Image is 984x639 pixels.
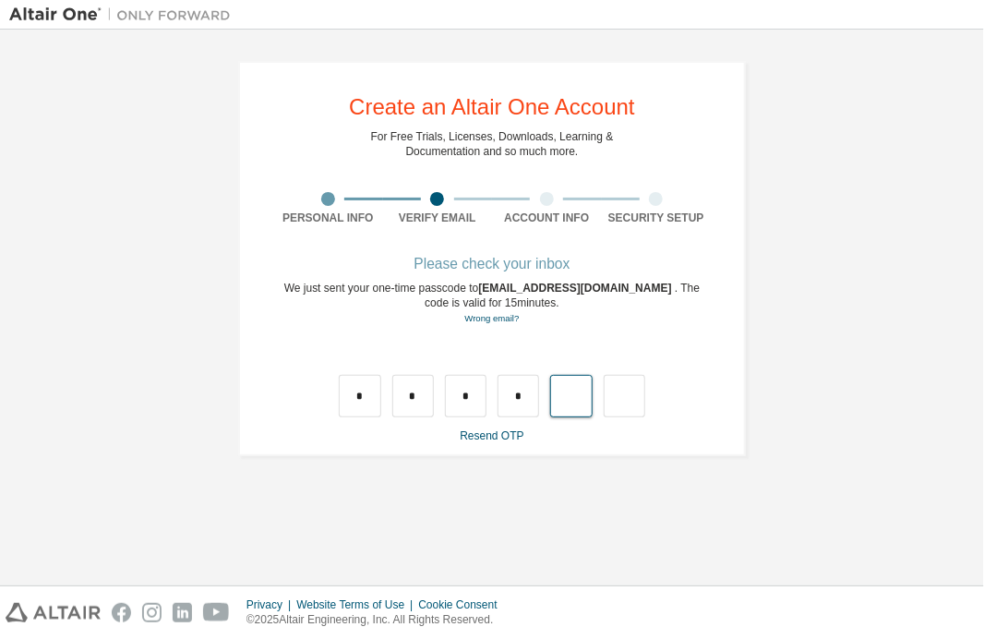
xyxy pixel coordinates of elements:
img: Altair One [9,6,240,24]
p: © 2025 Altair Engineering, Inc. All Rights Reserved. [246,612,509,628]
div: Please check your inbox [273,259,711,270]
div: Cookie Consent [418,597,508,612]
div: For Free Trials, Licenses, Downloads, Learning & Documentation and so much more. [371,129,614,159]
div: Privacy [246,597,296,612]
img: facebook.svg [112,603,131,622]
div: Verify Email [383,211,493,225]
span: [EMAIL_ADDRESS][DOMAIN_NAME] [478,282,675,295]
a: Resend OTP [460,429,523,442]
div: Website Terms of Use [296,597,418,612]
div: Create an Altair One Account [349,96,635,118]
img: altair_logo.svg [6,603,101,622]
div: We just sent your one-time passcode to . The code is valid for 15 minutes. [273,281,711,326]
img: instagram.svg [142,603,162,622]
a: Go back to the registration form [464,313,519,323]
div: Security Setup [602,211,712,225]
img: youtube.svg [203,603,230,622]
img: linkedin.svg [173,603,192,622]
div: Personal Info [273,211,383,225]
div: Account Info [492,211,602,225]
